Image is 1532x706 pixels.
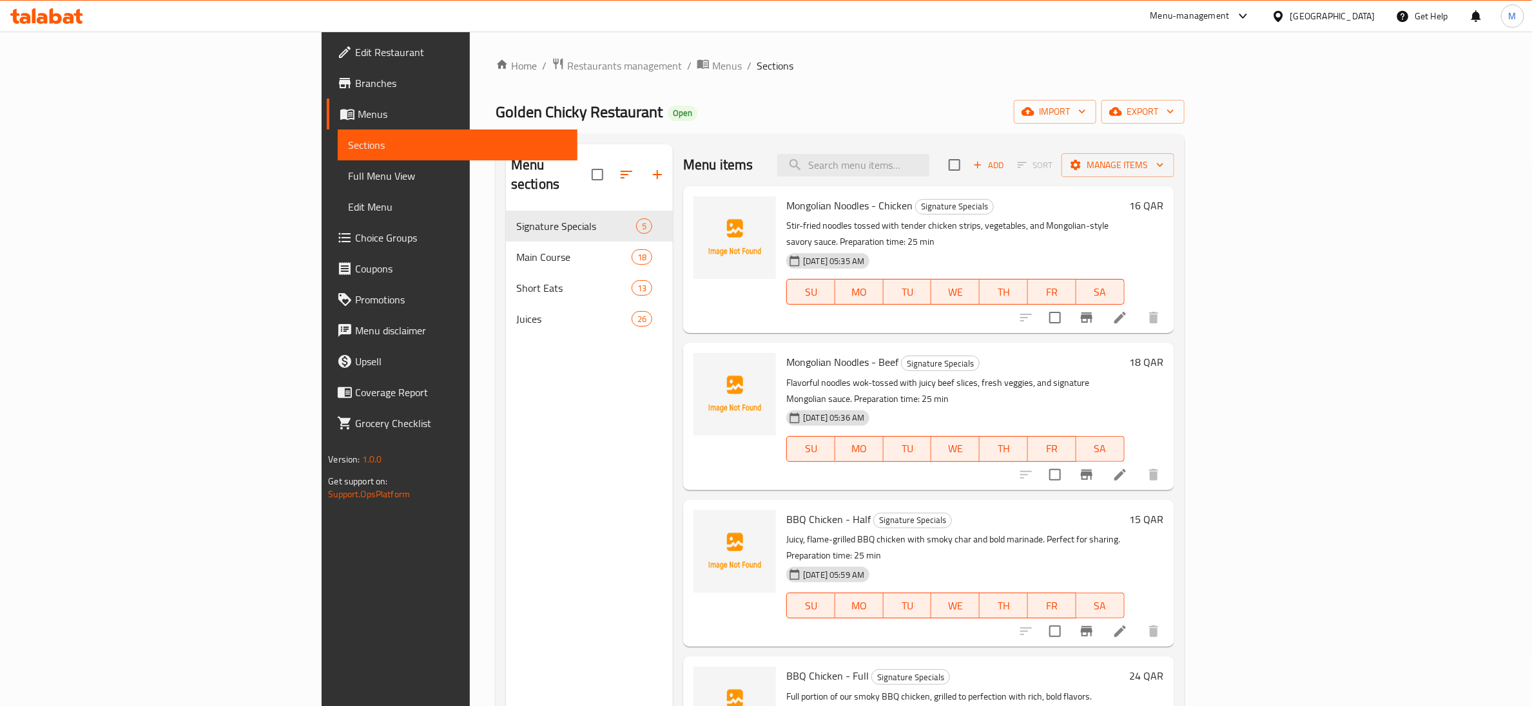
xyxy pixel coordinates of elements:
[1028,436,1076,462] button: FR
[496,97,663,126] span: Golden Chicky Restaurant
[516,249,632,265] div: Main Course
[632,249,652,265] div: items
[1101,100,1185,124] button: export
[516,311,632,327] div: Juices
[792,283,830,301] span: SU
[327,408,577,439] a: Grocery Checklist
[980,436,1028,462] button: TH
[567,58,682,73] span: Restaurants management
[668,106,697,121] div: Open
[358,106,567,122] span: Menus
[348,168,567,184] span: Full Menu View
[355,323,567,338] span: Menu disclaimer
[693,353,776,435] img: Mongolian Noodles - Beef
[971,158,1006,173] span: Add
[355,75,567,91] span: Branches
[872,670,949,685] span: Signature Specials
[687,58,692,73] li: /
[931,593,980,618] button: WE
[786,375,1124,407] p: Flavorful noodles wok-tossed with juicy beef slices, fresh veggies, and signature Mongolian sauce...
[1138,302,1169,333] button: delete
[915,199,994,215] div: Signature Specials
[884,436,932,462] button: TU
[931,279,980,305] button: WE
[1138,459,1169,490] button: delete
[327,99,577,129] a: Menus
[1076,436,1125,462] button: SA
[1028,279,1076,305] button: FR
[327,253,577,284] a: Coupons
[874,513,951,528] span: Signature Specials
[777,154,929,176] input: search
[1076,279,1125,305] button: SA
[786,218,1124,250] p: Stir-fried noodles tossed with tender chicken strips, vegetables, and Mongolian-style savory sauc...
[611,159,642,190] span: Sort sections
[1130,510,1164,528] h6: 15 QAR
[884,593,932,618] button: TU
[792,596,830,615] span: SU
[355,385,567,400] span: Coverage Report
[693,196,776,279] img: Mongolian Noodles - Chicken
[327,315,577,346] a: Menu disclaimer
[931,436,980,462] button: WE
[941,151,968,178] span: Select section
[693,510,776,593] img: BBQ Chicken - Half
[328,451,360,468] span: Version:
[552,57,682,74] a: Restaurants management
[1138,616,1169,647] button: delete
[1509,9,1517,23] span: M
[1042,618,1069,645] span: Select to update
[1130,196,1164,215] h6: 16 QAR
[840,439,878,458] span: MO
[1072,157,1164,173] span: Manage items
[683,155,753,175] h2: Menu items
[840,283,878,301] span: MO
[584,161,611,188] span: Select all sections
[1009,155,1062,175] span: Select section first
[632,251,652,263] span: 18
[916,199,993,214] span: Signature Specials
[355,354,567,369] span: Upsell
[936,283,974,301] span: WE
[506,211,673,242] div: Signature Specials5
[798,255,869,267] span: [DATE] 05:35 AM
[1024,104,1086,120] span: import
[327,346,577,377] a: Upsell
[936,439,974,458] span: WE
[747,58,751,73] li: /
[1014,100,1096,124] button: import
[840,596,878,615] span: MO
[506,272,673,303] div: Short Eats13
[1071,302,1102,333] button: Branch-specific-item
[637,220,652,233] span: 5
[786,666,869,685] span: BBQ Chicken - Full
[901,356,980,371] div: Signature Specials
[985,283,1023,301] span: TH
[1112,624,1128,639] a: Edit menu item
[348,199,567,215] span: Edit Menu
[835,279,884,305] button: MO
[980,279,1028,305] button: TH
[786,510,871,529] span: BBQ Chicken - Half
[980,593,1028,618] button: TH
[506,242,673,272] div: Main Course18
[327,222,577,253] a: Choice Groups
[1071,616,1102,647] button: Branch-specific-item
[348,137,567,153] span: Sections
[873,513,952,528] div: Signature Specials
[798,412,869,424] span: [DATE] 05:36 AM
[516,218,636,234] span: Signature Specials
[362,451,382,468] span: 1.0.0
[632,280,652,296] div: items
[327,68,577,99] a: Branches
[936,596,974,615] span: WE
[1033,283,1071,301] span: FR
[889,283,927,301] span: TU
[355,415,567,431] span: Grocery Checklist
[786,436,835,462] button: SU
[328,473,387,490] span: Get support on:
[328,486,410,502] a: Support.OpsPlatform
[786,531,1124,564] p: Juicy, flame-grilled BBQ chicken with smoky char and bold marinade. Perfect for sharing. Preparat...
[1071,459,1102,490] button: Branch-specific-item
